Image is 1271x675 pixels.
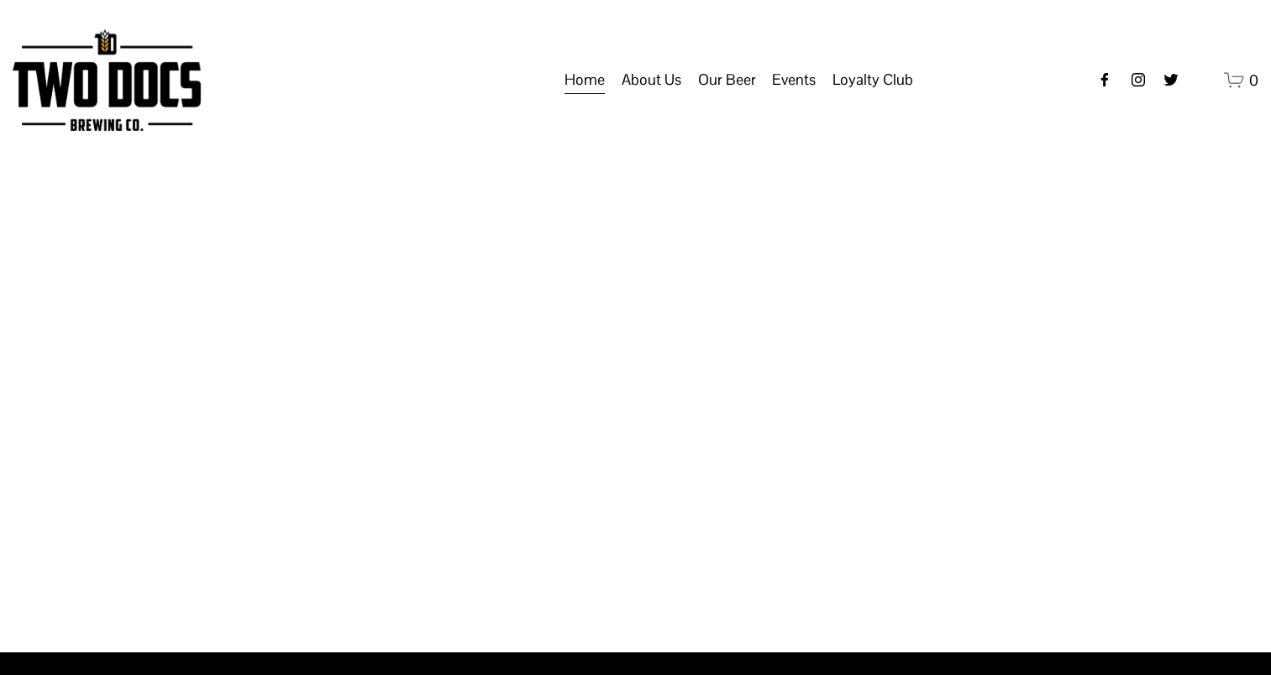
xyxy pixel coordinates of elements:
a: folder dropdown [832,64,913,96]
a: twitter-unauth [1163,71,1179,88]
span: Events [772,65,816,94]
span: Our Beer [698,65,756,94]
a: Facebook [1096,71,1113,88]
a: folder dropdown [622,64,681,96]
span: Loyalty Club [832,65,913,94]
img: Two Docs Brewing Co. [13,29,201,131]
span: 0 [1249,71,1258,90]
a: folder dropdown [772,64,816,96]
h1: Beer is Art. [48,364,1224,465]
a: instagram-unauth [1130,71,1147,88]
a: folder dropdown [698,64,756,96]
a: 0 items in cart [1224,70,1258,91]
span: About Us [622,65,681,94]
a: Home [565,64,605,96]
